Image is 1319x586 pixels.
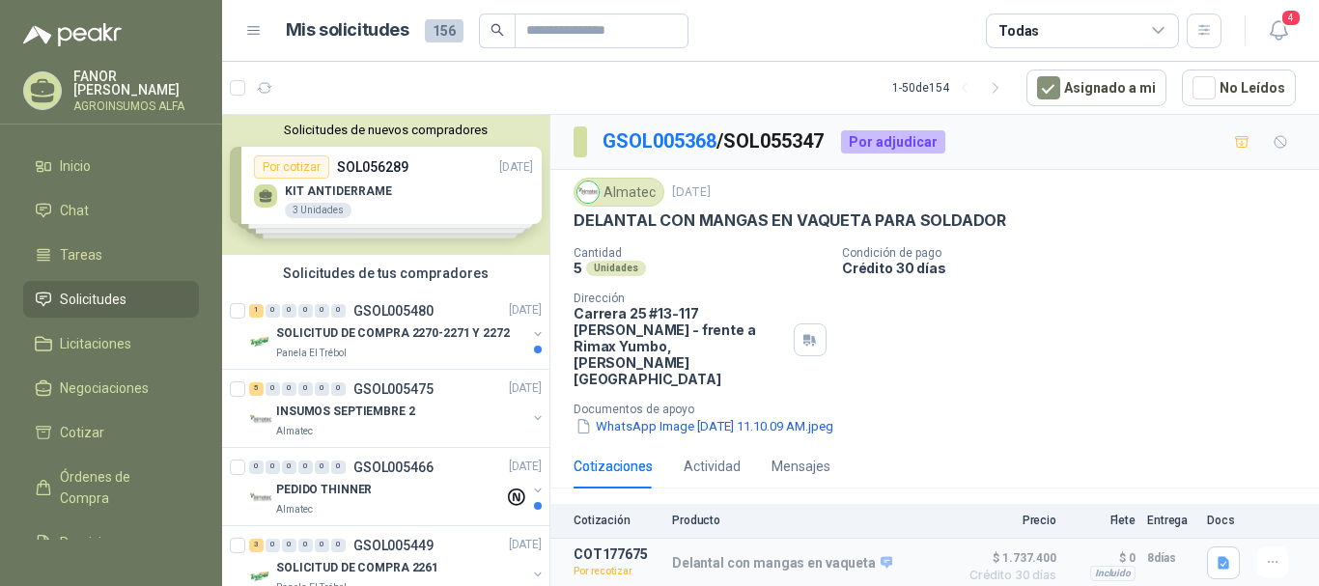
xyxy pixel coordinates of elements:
[684,456,741,477] div: Actividad
[249,330,272,353] img: Company Logo
[222,255,549,292] div: Solicitudes de tus compradores
[298,460,313,474] div: 0
[353,460,434,474] p: GSOL005466
[603,126,826,156] p: / SOL055347
[586,261,646,276] div: Unidades
[509,302,542,321] p: [DATE]
[892,72,1011,103] div: 1 - 50 de 154
[276,424,313,439] p: Almatec
[315,382,329,396] div: 0
[298,304,313,318] div: 0
[249,539,264,552] div: 3
[574,546,660,562] p: COT177675
[249,299,546,361] a: 1 0 0 0 0 0 GSOL005480[DATE] Company LogoSOLICITUD DE COMPRA 2270-2271 Y 2272Panela El Trébol
[574,514,660,527] p: Cotización
[842,260,1311,276] p: Crédito 30 días
[574,403,1311,416] p: Documentos de apoyo
[60,466,181,509] span: Órdenes de Compra
[1147,546,1195,570] p: 8 días
[772,456,830,477] div: Mensajes
[286,16,409,44] h1: Mis solicitudes
[23,192,199,229] a: Chat
[960,514,1056,527] p: Precio
[249,382,264,396] div: 5
[1026,70,1166,106] button: Asignado a mi
[249,408,272,432] img: Company Logo
[1280,9,1302,27] span: 4
[249,460,264,474] div: 0
[23,459,199,516] a: Órdenes de Compra
[353,382,434,396] p: GSOL005475
[23,370,199,406] a: Negociaciones
[282,539,296,552] div: 0
[282,382,296,396] div: 0
[672,514,948,527] p: Producto
[230,123,542,137] button: Solicitudes de nuevos compradores
[315,460,329,474] div: 0
[1261,14,1296,48] button: 4
[491,23,504,37] span: search
[60,155,91,177] span: Inicio
[998,20,1039,42] div: Todas
[23,524,199,561] a: Remisiones
[298,539,313,552] div: 0
[282,460,296,474] div: 0
[249,304,264,318] div: 1
[603,129,716,153] a: GSOL005368
[23,414,199,451] a: Cotizar
[574,305,786,387] p: Carrera 25 #13-117 [PERSON_NAME] - frente a Rimax Yumbo , [PERSON_NAME][GEOGRAPHIC_DATA]
[574,210,1006,231] p: DELANTAL CON MANGAS EN VAQUETA PARA SOLDADOR
[1147,514,1195,527] p: Entrega
[276,325,510,344] p: SOLICITUD DE COMPRA 2270-2271 Y 2272
[266,539,280,552] div: 0
[266,382,280,396] div: 0
[222,115,549,255] div: Solicitudes de nuevos compradoresPor cotizarSOL056289[DATE] KIT ANTIDERRAME3 UnidadesPor cotizarS...
[960,570,1056,581] span: Crédito 30 días
[509,380,542,399] p: [DATE]
[1182,70,1296,106] button: No Leídos
[298,382,313,396] div: 0
[841,130,945,153] div: Por adjudicar
[509,459,542,477] p: [DATE]
[509,537,542,555] p: [DATE]
[23,281,199,318] a: Solicitudes
[331,304,346,318] div: 0
[60,333,131,354] span: Licitaciones
[425,19,463,42] span: 156
[73,70,199,97] p: FANOR [PERSON_NAME]
[315,539,329,552] div: 0
[249,456,546,517] a: 0 0 0 0 0 0 GSOL005466[DATE] Company LogoPEDIDO THINNERAlmatec
[842,246,1311,260] p: Condición de pago
[282,304,296,318] div: 0
[315,304,329,318] div: 0
[60,244,102,265] span: Tareas
[60,200,89,221] span: Chat
[23,237,199,273] a: Tareas
[331,460,346,474] div: 0
[353,304,434,318] p: GSOL005480
[60,289,126,310] span: Solicitudes
[331,539,346,552] div: 0
[249,377,546,439] a: 5 0 0 0 0 0 GSOL005475[DATE] Company LogoINSUMOS SEPTIEMBRE 2Almatec
[331,382,346,396] div: 0
[574,292,786,305] p: Dirección
[276,560,438,578] p: SOLICITUD DE COMPRA 2261
[574,456,653,477] div: Cotizaciones
[574,178,664,207] div: Almatec
[23,23,122,46] img: Logo peakr
[672,183,711,202] p: [DATE]
[672,555,892,572] p: Delantal con mangas en vaqueta
[574,416,835,436] button: WhatsApp Image [DATE] 11.10.09 AM.jpeg
[266,304,280,318] div: 0
[574,246,827,260] p: Cantidad
[60,422,104,443] span: Cotizar
[276,482,372,500] p: PEDIDO THINNER
[577,181,599,203] img: Company Logo
[249,487,272,510] img: Company Logo
[353,539,434,552] p: GSOL005449
[1068,546,1136,570] p: $ 0
[276,404,415,422] p: INSUMOS SEPTIEMBRE 2
[574,260,582,276] p: 5
[23,325,199,362] a: Licitaciones
[23,148,199,184] a: Inicio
